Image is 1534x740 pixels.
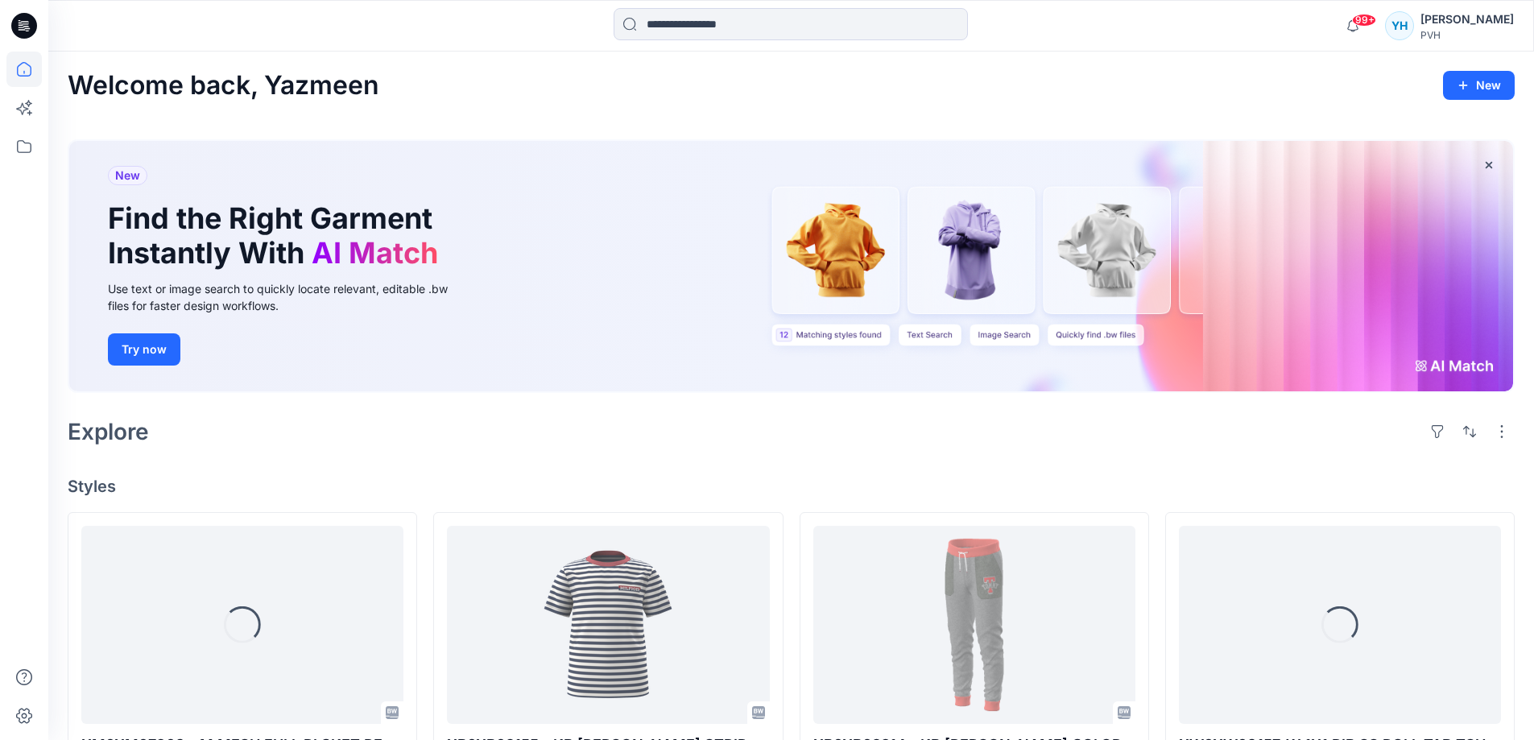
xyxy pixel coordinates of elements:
span: New [115,166,140,185]
h1: Find the Right Garment Instantly With [108,201,446,271]
h2: Explore [68,419,149,444]
div: PVH [1420,29,1514,41]
button: Try now [108,333,180,366]
div: YH [1385,11,1414,40]
div: [PERSON_NAME] [1420,10,1514,29]
h4: Styles [68,477,1515,496]
span: AI Match [312,235,438,271]
div: Use text or image search to quickly locate relevant, editable .bw files for faster design workflows. [108,280,470,314]
a: XB0XB02155 - KB SS HILFIGER STRIPE TEE_proto [447,526,769,725]
span: 99+ [1352,14,1376,27]
h2: Welcome back, Yazmeen [68,71,379,101]
a: XB0XB02314 - KB OLLIE COLORBLOCK SWEATPANT - PROTO - V01 [813,526,1135,725]
button: New [1443,71,1515,100]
